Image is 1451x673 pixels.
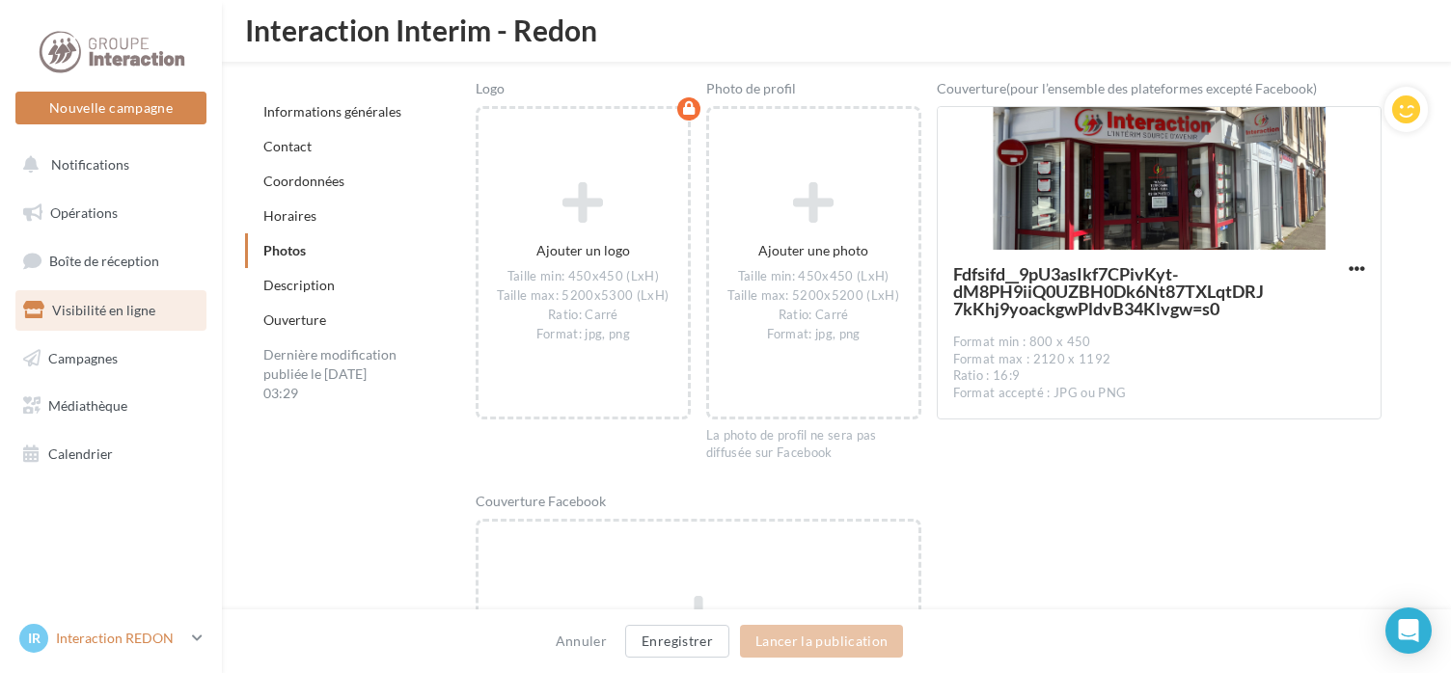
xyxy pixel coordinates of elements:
div: Format accepté : JPG ou PNG [953,385,1366,402]
span: Visibilité en ligne [52,302,155,318]
span: Interaction Interim - Redon [245,15,597,44]
a: Opérations [12,193,210,233]
div: Logo [476,79,691,106]
a: IR Interaction REDON [15,620,206,657]
a: Photos [263,242,306,258]
button: Nouvelle campagne [15,92,206,124]
a: Description [263,277,335,293]
span: Notifications [51,156,129,173]
span: (pour l’ensemble des plateformes excepté Facebook) [1006,80,1317,96]
a: Campagnes [12,338,210,379]
a: Visibilité en ligne [12,290,210,331]
span: Fdfsifd__9pU3asIkf7CPivKyt-dM8PH9iiQ0UZBH0Dk6Nt87TXLqtDRJ7kKhj9yoackgwPldvB34Klvgw=s0 [953,265,1265,317]
span: Médiathèque [48,397,127,414]
span: Calendrier [48,445,113,462]
span: Opérations [50,204,118,221]
button: Notifications [12,145,203,185]
div: Ratio : 16:9 [953,367,1366,385]
span: Boîte de réception [49,253,159,269]
button: Lancer la publication [740,625,903,658]
div: Format max : 2120 x 1192 [953,351,1366,368]
a: Ouverture [263,311,326,328]
a: Boîte de réception [12,240,210,282]
button: Enregistrer [625,625,729,658]
a: Horaires [263,207,316,224]
a: Coordonnées [263,173,344,189]
div: Couverture [937,79,1383,106]
a: Médiathèque [12,386,210,426]
span: Campagnes [48,349,118,365]
div: Open Intercom Messenger [1385,607,1432,654]
p: Interaction REDON [56,629,184,648]
div: Format min : 800 x 450 [953,334,1366,351]
button: Annuler [548,630,615,653]
a: Contact [263,138,312,154]
span: IR [28,629,41,648]
a: Informations générales [263,103,401,120]
div: Dernière modification publiée le [DATE] 03:29 [245,337,419,411]
a: Calendrier [12,434,210,474]
div: Photo de profil [706,79,921,106]
div: Couverture Facebook [476,492,921,519]
div: La photo de profil ne sera pas diffusée sur Facebook [706,427,921,462]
